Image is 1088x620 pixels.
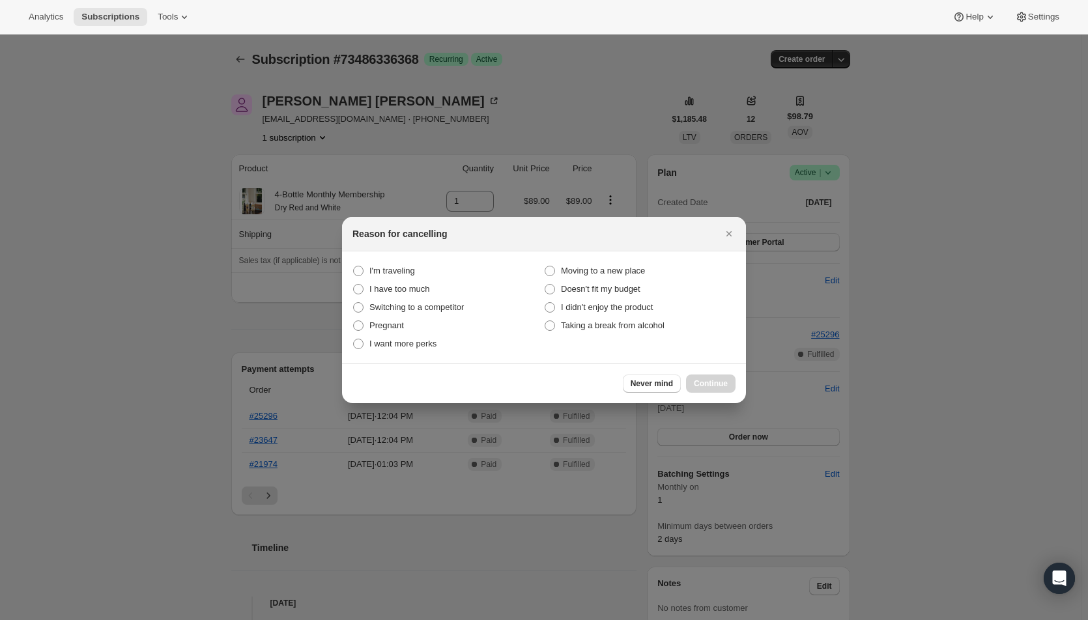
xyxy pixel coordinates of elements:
[561,284,640,294] span: Doesn't fit my budget
[720,225,738,243] button: Close
[945,8,1004,26] button: Help
[81,12,139,22] span: Subscriptions
[369,284,430,294] span: I have too much
[21,8,71,26] button: Analytics
[1028,12,1059,22] span: Settings
[369,320,404,330] span: Pregnant
[1044,563,1075,594] div: Open Intercom Messenger
[150,8,199,26] button: Tools
[369,339,437,348] span: I want more perks
[74,8,147,26] button: Subscriptions
[561,320,665,330] span: Taking a break from alcohol
[561,302,653,312] span: I didn't enjoy the product
[369,266,415,275] span: I'm traveling
[352,227,447,240] h2: Reason for cancelling
[158,12,178,22] span: Tools
[369,302,464,312] span: Switching to a competitor
[561,266,645,275] span: Moving to a new place
[623,374,681,393] button: Never mind
[1007,8,1067,26] button: Settings
[29,12,63,22] span: Analytics
[631,378,673,389] span: Never mind
[966,12,983,22] span: Help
